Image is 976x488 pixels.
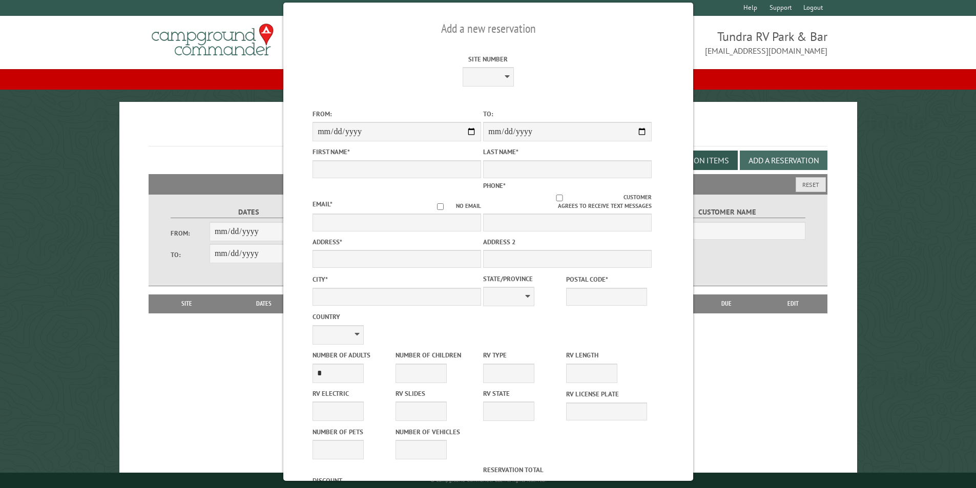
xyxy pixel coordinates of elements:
th: Dates [220,294,308,313]
button: Add a Reservation [740,151,827,170]
label: To: [483,109,652,119]
label: Address [313,237,481,247]
label: Country [313,312,481,322]
label: RV Length [566,350,647,360]
label: Customer agrees to receive text messages [483,193,652,210]
button: Edit Add-on Items [650,151,738,170]
label: Number of Pets [313,427,393,437]
label: State/Province [483,274,564,284]
th: Due [694,294,759,313]
input: No email [425,203,456,210]
small: © Campground Commander LLC. All rights reserved. [430,477,546,483]
h1: Reservations [149,118,828,146]
label: RV Slides [396,389,476,398]
img: Campground Commander [149,20,277,60]
label: No email [425,202,481,210]
label: Number of Adults [313,350,393,360]
th: Edit [759,294,828,313]
label: City [313,274,481,284]
label: From: [171,228,210,238]
label: RV State [483,389,564,398]
th: Site [154,294,220,313]
label: Customer Name [649,206,805,218]
label: RV Electric [313,389,393,398]
label: Discount [313,476,481,485]
button: Reset [796,177,826,192]
label: RV Type [483,350,564,360]
label: From: [313,109,481,119]
h2: Add a new reservation [313,19,664,38]
label: Postal Code [566,274,647,284]
label: Reservation Total [483,465,652,475]
label: First Name [313,147,481,157]
label: Number of Children [396,350,476,360]
label: Last Name [483,147,652,157]
h2: Filters [149,174,828,194]
label: Address 2 [483,237,652,247]
label: Email [313,200,333,208]
label: Dates [171,206,327,218]
input: Customer agrees to receive text messages [495,195,624,201]
label: Phone [483,181,506,190]
label: RV License Plate [566,389,647,399]
label: Site Number [404,54,572,64]
label: Number of Vehicles [396,427,476,437]
label: To: [171,250,210,260]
